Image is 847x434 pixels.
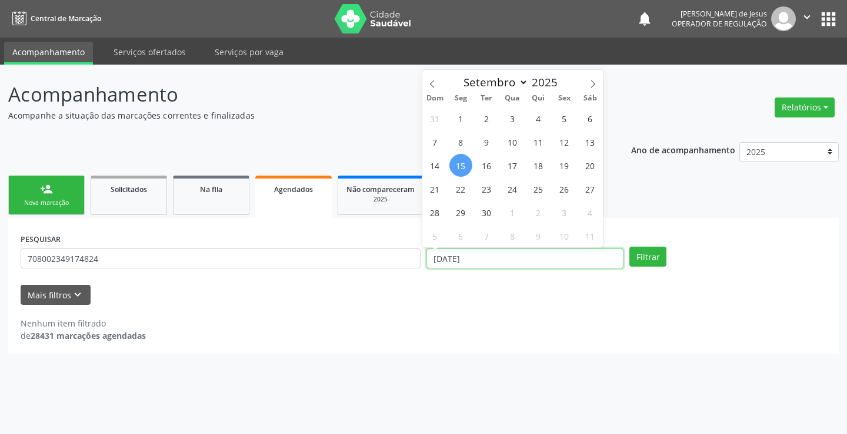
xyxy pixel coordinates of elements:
[274,184,313,194] span: Agendados
[553,130,576,153] span: Setembro 12, 2025
[818,9,839,29] button: apps
[527,224,550,247] span: Outubro 9, 2025
[672,19,767,29] span: Operador de regulação
[475,130,498,153] span: Setembro 9, 2025
[553,177,576,200] span: Setembro 26, 2025
[553,154,576,177] span: Setembro 19, 2025
[8,109,589,122] p: Acompanhe a situação das marcações correntes e finalizadas
[579,154,602,177] span: Setembro 20, 2025
[775,97,835,117] button: Relatórios
[423,224,446,247] span: Outubro 5, 2025
[105,42,194,62] a: Serviços ofertados
[17,199,76,207] div: Nova marcação
[423,154,446,177] span: Setembro 14, 2025
[449,177,472,200] span: Setembro 22, 2025
[206,42,292,62] a: Serviços por vaga
[21,248,421,268] input: Nome, CNS
[111,184,147,194] span: Solicitados
[423,201,446,224] span: Setembro 28, 2025
[475,224,498,247] span: Outubro 7, 2025
[31,330,146,341] strong: 28431 marcações agendadas
[527,201,550,224] span: Outubro 2, 2025
[629,247,666,267] button: Filtrar
[553,107,576,130] span: Setembro 5, 2025
[577,95,603,102] span: Sáb
[527,130,550,153] span: Setembro 11, 2025
[579,177,602,200] span: Setembro 27, 2025
[501,107,524,130] span: Setembro 3, 2025
[423,177,446,200] span: Setembro 21, 2025
[8,80,589,109] p: Acompanhamento
[527,154,550,177] span: Setembro 18, 2025
[501,130,524,153] span: Setembro 10, 2025
[449,154,472,177] span: Setembro 15, 2025
[553,224,576,247] span: Outubro 10, 2025
[21,285,91,305] button: Mais filtroskeyboard_arrow_down
[553,201,576,224] span: Outubro 3, 2025
[449,130,472,153] span: Setembro 8, 2025
[21,317,146,329] div: Nenhum item filtrado
[449,107,472,130] span: Setembro 1, 2025
[473,95,499,102] span: Ter
[796,6,818,31] button: 
[346,195,415,204] div: 2025
[475,107,498,130] span: Setembro 2, 2025
[475,154,498,177] span: Setembro 16, 2025
[448,95,473,102] span: Seg
[426,248,623,268] input: Selecione um intervalo
[636,11,653,27] button: notifications
[40,183,53,196] div: person_add
[449,201,472,224] span: Setembro 29, 2025
[475,201,498,224] span: Setembro 30, 2025
[672,9,767,19] div: [PERSON_NAME] de Jesus
[21,329,146,342] div: de
[422,95,448,102] span: Dom
[475,177,498,200] span: Setembro 23, 2025
[579,224,602,247] span: Outubro 11, 2025
[449,224,472,247] span: Outubro 6, 2025
[423,107,446,130] span: Agosto 31, 2025
[579,130,602,153] span: Setembro 13, 2025
[771,6,796,31] img: img
[525,95,551,102] span: Qui
[501,154,524,177] span: Setembro 17, 2025
[499,95,525,102] span: Qua
[801,11,813,23] i: 
[8,9,101,28] a: Central de Marcação
[501,224,524,247] span: Outubro 8, 2025
[527,177,550,200] span: Setembro 25, 2025
[4,42,93,65] a: Acompanhamento
[551,95,577,102] span: Sex
[31,14,101,23] span: Central de Marcação
[200,184,222,194] span: Na fila
[423,130,446,153] span: Setembro 7, 2025
[346,184,415,194] span: Não compareceram
[579,107,602,130] span: Setembro 6, 2025
[501,201,524,224] span: Outubro 1, 2025
[458,74,529,90] select: Month
[71,288,84,301] i: keyboard_arrow_down
[527,107,550,130] span: Setembro 4, 2025
[579,201,602,224] span: Outubro 4, 2025
[501,177,524,200] span: Setembro 24, 2025
[21,230,61,248] label: PESQUISAR
[528,75,567,90] input: Year
[631,142,735,157] p: Ano de acompanhamento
